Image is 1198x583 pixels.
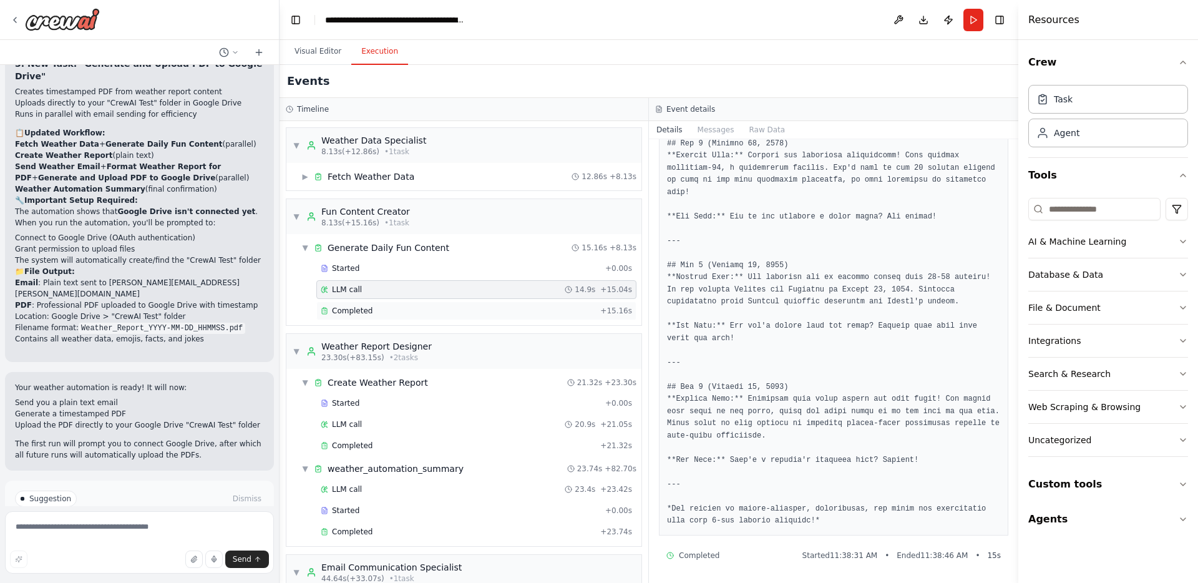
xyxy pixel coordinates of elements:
[233,554,251,564] span: Send
[384,147,409,157] span: • 1 task
[15,300,264,345] li: : Professional PDF uploaded to Google Drive with timestamp
[600,306,632,316] span: + 15.16s
[15,150,264,161] li: (plain text)
[600,527,632,537] span: + 23.74s
[15,301,32,310] strong: PDF
[802,551,878,561] span: Started 11:38:31 AM
[301,243,309,253] span: ▼
[15,438,264,461] p: The first run will prompt you to connect Google Drive, after which all future runs will automatic...
[225,551,269,568] button: Send
[15,322,264,333] li: Filename format:
[15,109,264,120] li: Runs in parallel with email sending for efficiency
[332,527,373,537] span: Completed
[690,121,742,139] button: Messages
[214,45,244,60] button: Switch to previous chat
[1028,391,1188,423] button: Web Scraping & Browsing
[15,277,264,300] li: : Plain text sent to [PERSON_NAME][EMAIL_ADDRESS][PERSON_NAME][DOMAIN_NAME]
[293,346,300,356] span: ▼
[15,161,264,184] li: + + (parallel)
[332,285,362,295] span: LLM call
[332,306,373,316] span: Completed
[575,285,595,295] span: 14.9s
[117,207,255,216] strong: Google Drive isn't connected yet
[577,464,603,474] span: 23.74s
[1028,368,1111,380] div: Search & Research
[1028,335,1081,347] div: Integrations
[287,72,329,90] h2: Events
[15,232,264,243] li: Connect to Google Drive (OAuth authentication)
[15,333,264,345] li: Contains all weather data, emojis, facts, and jokes
[600,441,632,451] span: + 21.32s
[25,8,100,31] img: Logo
[1028,301,1101,314] div: File & Document
[321,353,384,363] span: 23.30s (+83.15s)
[1054,93,1073,105] div: Task
[230,492,264,505] button: Dismiss
[605,378,636,388] span: + 23.30s
[249,45,269,60] button: Start a new chat
[1028,424,1188,456] button: Uncategorized
[975,551,980,561] span: •
[24,267,75,276] strong: File Output:
[10,551,27,568] button: Improve this prompt
[332,484,362,494] span: LLM call
[605,506,632,516] span: + 0.00s
[351,39,408,65] button: Execution
[15,151,112,160] strong: Create Weather Report
[1028,12,1079,27] h4: Resources
[15,139,264,150] li: + (parallel)
[1028,291,1188,324] button: File & Document
[987,551,1001,561] span: 15 s
[332,441,373,451] span: Completed
[79,323,245,334] code: Weather_Report_YYYY-MM-DD_HHMMSS.pdf
[15,311,264,322] li: Location: Google Drive > "CrewAI Test" folder
[1028,268,1103,281] div: Database & Data
[1028,401,1141,413] div: Web Scraping & Browsing
[582,243,607,253] span: 15.16s
[1028,158,1188,193] button: Tools
[15,278,38,287] strong: Email
[321,205,410,218] div: Fun Content Creator
[649,121,690,139] button: Details
[15,243,264,255] li: Grant permission to upload files
[321,134,426,147] div: Weather Data Specialist
[15,382,264,393] p: Your weather automation is ready! It will now:
[389,353,418,363] span: • 2 task s
[384,218,409,228] span: • 1 task
[287,11,304,29] button: Hide left sidebar
[321,218,379,228] span: 8.13s (+15.16s)
[328,170,414,183] span: Fetch Weather Data
[600,419,632,429] span: + 21.05s
[29,494,71,504] span: Suggestion
[332,263,359,273] span: Started
[328,376,428,389] span: Create Weather Report
[205,551,223,568] button: Click to speak your automation idea
[328,242,449,254] span: Generate Daily Fun Content
[105,140,223,149] strong: Generate Daily Fun Content
[1028,325,1188,357] button: Integrations
[1028,434,1091,446] div: Uncategorized
[991,11,1008,29] button: Hide right sidebar
[293,567,300,577] span: ▼
[15,397,264,408] li: Send you a plain text email
[293,140,300,150] span: ▼
[1028,502,1188,537] button: Agents
[1028,80,1188,157] div: Crew
[15,185,145,194] strong: Weather Automation Summary
[1054,127,1079,139] div: Agent
[741,121,792,139] button: Raw Data
[15,97,264,109] li: Uploads directly to your "CrewAI Test" folder in Google Drive
[605,398,632,408] span: + 0.00s
[600,484,632,494] span: + 23.42s
[15,162,100,171] strong: Send Weather Email
[1028,45,1188,80] button: Crew
[575,484,595,494] span: 23.4s
[610,172,636,182] span: + 8.13s
[15,255,264,266] li: The system will automatically create/find the "CrewAI Test" folder
[1028,258,1188,291] button: Database & Data
[1028,225,1188,258] button: AI & Machine Learning
[885,551,889,561] span: •
[679,551,719,561] span: Completed
[328,463,464,475] span: weather_automation_summary
[321,147,379,157] span: 8.13s (+12.86s)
